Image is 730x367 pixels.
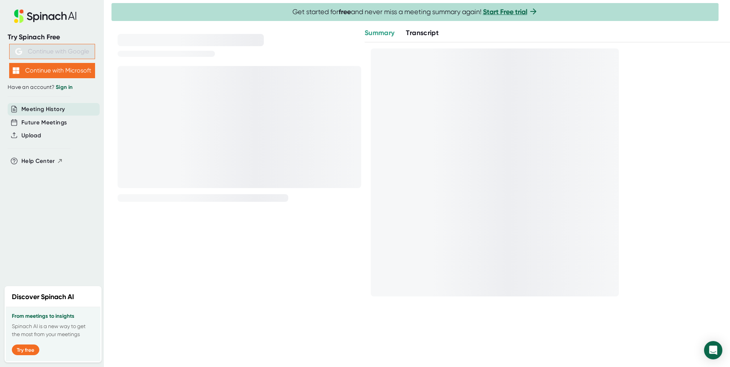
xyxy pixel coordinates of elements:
b: free [339,8,351,16]
div: Open Intercom Messenger [704,341,722,359]
span: Summary [365,29,394,37]
img: Aehbyd4JwY73AAAAAElFTkSuQmCC [15,48,22,55]
h3: From meetings to insights [12,313,94,319]
span: Help Center [21,157,55,166]
button: Future Meetings [21,118,67,127]
div: Try Spinach Free [8,33,96,42]
button: Upload [21,131,41,140]
a: Start Free trial [483,8,527,16]
p: Spinach AI is a new way to get the most from your meetings [12,322,94,338]
button: Continue with Google [9,44,95,59]
span: Transcript [406,29,439,37]
button: Meeting History [21,105,65,114]
div: Have an account? [8,84,96,91]
h2: Discover Spinach AI [12,292,74,302]
button: Summary [365,28,394,38]
span: Get started for and never miss a meeting summary again! [292,8,538,16]
button: Help Center [21,157,63,166]
button: Transcript [406,28,439,38]
button: Continue with Microsoft [9,63,95,78]
a: Sign in [56,84,73,90]
button: Try free [12,344,39,355]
